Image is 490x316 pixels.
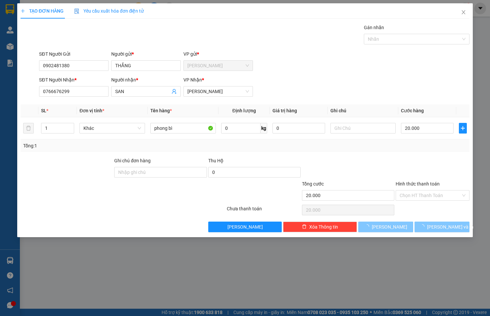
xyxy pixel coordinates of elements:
button: [PERSON_NAME] [208,222,282,232]
span: Tổng cước [302,181,324,186]
input: Ghi chú đơn hàng [114,167,207,178]
span: Yêu cầu xuất hóa đơn điện tử [74,8,144,14]
span: Tên hàng [150,108,172,113]
span: kg [261,123,267,133]
input: Ghi Chú [330,123,396,133]
button: [PERSON_NAME] và In [415,222,469,232]
span: [PERSON_NAME] và In [427,223,473,231]
button: [PERSON_NAME] [358,222,413,232]
span: Cam Đức [187,61,249,71]
label: Gán nhãn [364,25,384,30]
span: [PERSON_NAME] [372,223,407,231]
span: delete [302,224,307,230]
span: VP Nhận [183,77,202,82]
span: plus [459,126,466,131]
span: loading [420,224,427,229]
span: TẠO ĐƠN HÀNG [21,8,64,14]
span: Xóa Thông tin [309,223,338,231]
span: Thu Hộ [208,158,223,163]
div: SĐT Người Gửi [39,50,109,58]
span: Phạm Ngũ Lão [187,86,249,96]
button: delete [23,123,34,133]
span: Định lượng [232,108,256,113]
label: Ghi chú đơn hàng [114,158,151,163]
div: Người nhận [111,76,181,83]
span: [PERSON_NAME] [227,223,263,231]
label: Hình thức thanh toán [396,181,440,186]
input: 0 [272,123,325,133]
span: plus [21,9,25,13]
div: Tổng: 1 [23,142,190,149]
input: VD: Bàn, Ghế [150,123,216,133]
button: deleteXóa Thông tin [283,222,357,232]
span: user-add [171,89,177,94]
span: close [461,10,466,15]
div: Người gửi [111,50,181,58]
div: VP gửi [183,50,253,58]
span: Khác [83,123,141,133]
span: Giá trị hàng [272,108,297,113]
button: plus [459,123,467,133]
div: Chưa thanh toán [226,205,301,217]
span: loading [365,224,372,229]
span: SL [41,108,46,113]
img: icon [74,9,79,14]
div: SĐT Người Nhận [39,76,109,83]
span: Cước hàng [401,108,424,113]
button: Close [454,3,473,22]
span: Đơn vị tính [79,108,104,113]
th: Ghi chú [328,104,399,117]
